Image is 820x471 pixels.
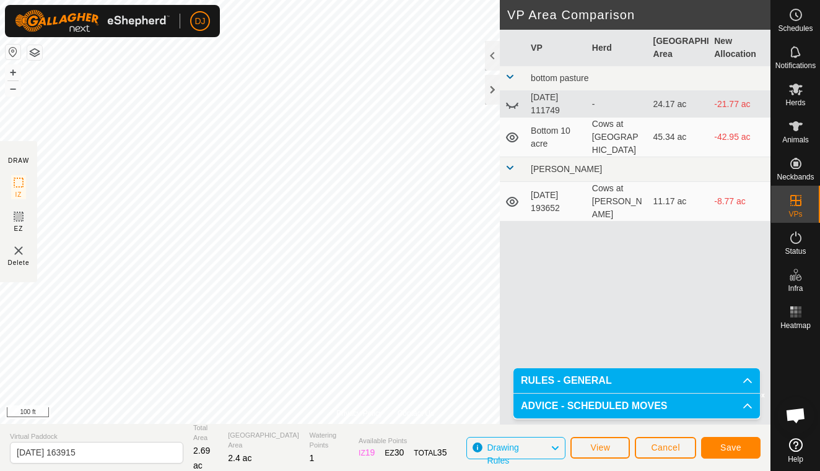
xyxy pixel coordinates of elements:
[521,401,667,411] span: ADVICE - SCHEDULED MOVES
[592,182,643,221] div: Cows at [PERSON_NAME]
[587,30,648,66] th: Herd
[6,81,20,96] button: –
[27,45,42,60] button: Map Layers
[720,443,741,452] span: Save
[437,447,447,457] span: 35
[771,433,820,468] a: Help
[487,443,518,465] span: Drawing Rules
[6,45,20,59] button: Reset Map
[788,456,803,463] span: Help
[709,91,770,118] td: -21.77 ac
[648,30,710,66] th: [GEOGRAPHIC_DATA] Area
[590,443,610,452] span: View
[651,443,680,452] span: Cancel
[592,118,643,157] div: Cows at [GEOGRAPHIC_DATA]
[8,258,30,267] span: Delete
[193,423,218,443] span: Total Area
[359,436,447,446] span: Available Points
[414,446,447,459] div: TOTAL
[788,285,803,292] span: Infra
[310,453,315,463] span: 1
[14,224,24,233] span: EZ
[775,62,816,69] span: Notifications
[648,182,710,222] td: 11.17 ac
[228,430,299,451] span: [GEOGRAPHIC_DATA] Area
[398,408,434,419] a: Contact Us
[778,25,813,32] span: Schedules
[526,118,587,157] td: Bottom 10 acre
[521,376,612,386] span: RULES - GENERAL
[782,136,809,144] span: Animals
[648,118,710,157] td: 45.34 ac
[780,322,811,329] span: Heatmap
[228,453,251,463] span: 2.4 ac
[785,99,805,106] span: Herds
[395,447,404,457] span: 30
[194,15,205,28] span: DJ
[592,98,643,111] div: -
[777,173,814,181] span: Neckbands
[310,430,349,451] span: Watering Points
[11,243,26,258] img: VP
[359,446,375,459] div: IZ
[526,182,587,222] td: [DATE] 193652
[507,7,770,22] h2: VP Area Comparison
[648,91,710,118] td: 24.17 ac
[526,30,587,66] th: VP
[635,437,696,459] button: Cancel
[513,368,760,393] p-accordion-header: RULES - GENERAL
[709,118,770,157] td: -42.95 ac
[701,437,761,459] button: Save
[10,431,183,442] span: Virtual Paddock
[15,190,22,199] span: IZ
[777,397,814,434] div: Open chat
[365,447,375,457] span: 19
[709,30,770,66] th: New Allocation
[336,408,383,419] a: Privacy Policy
[8,156,29,165] div: DRAW
[6,65,20,80] button: +
[788,210,802,218] span: VPs
[709,182,770,222] td: -8.77 ac
[193,446,210,470] span: 2.69 ac
[531,164,602,174] span: [PERSON_NAME]
[785,248,806,255] span: Status
[526,91,587,118] td: [DATE] 111749
[385,446,404,459] div: EZ
[570,437,630,459] button: View
[15,10,170,32] img: Gallagher Logo
[513,394,760,418] p-accordion-header: ADVICE - SCHEDULED MOVES
[531,73,588,83] span: bottom pasture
